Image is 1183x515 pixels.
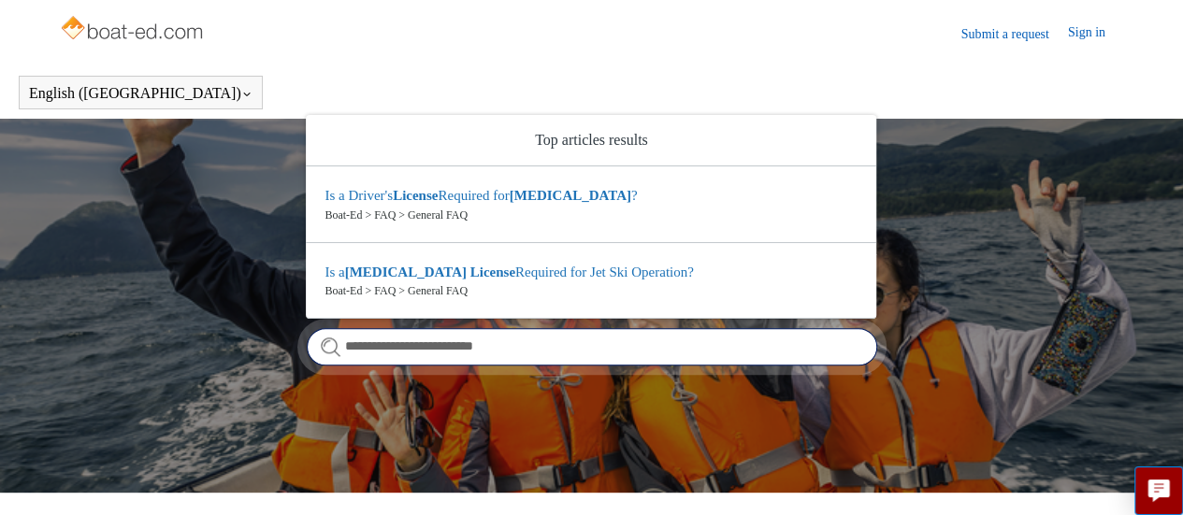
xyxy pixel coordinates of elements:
[345,265,467,279] em: [MEDICAL_DATA]
[59,11,208,49] img: Boat-Ed Help Center home page
[1068,22,1124,45] a: Sign in
[1134,466,1183,515] button: Live chat
[325,207,858,223] zd-autocomplete-breadcrumbs-multibrand: Boat-Ed > FAQ > General FAQ
[961,24,1068,44] a: Submit a request
[306,115,876,166] zd-autocomplete-header: Top articles results
[29,85,252,102] button: English ([GEOGRAPHIC_DATA])
[325,265,693,283] zd-autocomplete-title-multibrand: Suggested result 2 Is a Boating License Required for Jet Ski Operation?
[393,188,438,203] em: License
[470,265,515,279] em: License
[325,188,637,207] zd-autocomplete-title-multibrand: Suggested result 1 Is a Driver's License Required for Boating?
[510,188,631,203] em: [MEDICAL_DATA]
[307,328,877,365] input: Search
[325,282,858,299] zd-autocomplete-breadcrumbs-multibrand: Boat-Ed > FAQ > General FAQ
